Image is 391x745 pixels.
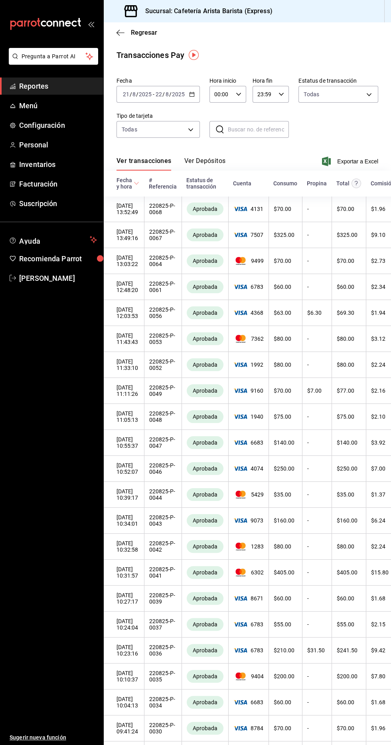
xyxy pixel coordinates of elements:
[302,612,332,638] td: -
[233,725,264,731] span: 8784
[274,387,291,394] span: $ 70.00
[337,517,357,524] span: $ 160.00
[337,569,357,576] span: $ 405.00
[104,456,144,482] td: [DATE] 10:52:07
[233,621,264,628] span: 6783
[371,647,385,654] span: $ 9.42
[233,413,264,420] span: 1940
[274,491,291,498] span: $ 35.00
[19,139,97,150] span: Personal
[253,78,289,83] label: Hora fin
[117,177,139,190] span: Fecha y hora
[144,456,182,482] td: 220825-P-0046
[149,177,177,190] div: # Referencia
[187,644,223,657] div: Transacciones cobradas de manera exitosa.
[104,222,144,248] td: [DATE] 13:49:16
[302,482,332,508] td: -
[337,595,354,602] span: $ 60.00
[187,592,223,605] div: Transacciones cobradas de manera exitosa.
[132,91,136,97] input: --
[104,352,144,378] td: [DATE] 11:33:10
[104,664,144,689] td: [DATE] 10:10:37
[324,157,378,166] button: Exportar a Excel
[19,81,97,91] span: Reportes
[337,699,354,705] span: $ 60.00
[187,254,223,267] div: Transacciones cobradas de manera exitosa.
[190,491,221,498] span: Aprobada
[190,595,221,602] span: Aprobada
[22,52,86,61] span: Pregunta a Parrot AI
[302,248,332,274] td: -
[187,696,223,709] div: Transacciones cobradas de manera exitosa.
[337,387,354,394] span: $ 77.00
[233,232,264,238] span: 7507
[104,248,144,274] td: [DATE] 13:03:22
[104,196,144,222] td: [DATE] 13:52:49
[337,413,354,420] span: $ 75.00
[337,673,357,679] span: $ 200.00
[233,491,264,499] span: 5429
[274,310,291,316] span: $ 63.00
[298,78,378,83] label: Estatus de transacción
[122,91,130,97] input: --
[187,566,223,579] div: Transacciones cobradas de manera exitosa.
[337,621,354,628] span: $ 55.00
[190,258,221,264] span: Aprobada
[233,465,264,472] span: 4074
[189,50,199,60] img: Tooltip marker
[337,206,354,212] span: $ 70.00
[144,586,182,612] td: 220825-P-0039
[307,180,327,187] div: Propina
[274,284,291,290] span: $ 60.00
[122,125,137,133] div: Todas
[302,222,332,248] td: -
[371,673,385,679] span: $ 7.80
[187,488,223,501] div: Transacciones cobradas de manera exitosa.
[337,725,354,731] span: $ 70.00
[233,310,264,316] span: 4368
[9,48,98,65] button: Pregunta a Parrot AI
[371,387,385,394] span: $ 2.16
[371,362,385,368] span: $ 2.24
[274,699,291,705] span: $ 60.00
[352,179,361,188] svg: Este monto equivale al total pagado por el comensal antes de aplicar Comisión e IVA.
[371,491,385,498] span: $ 1.37
[190,310,221,316] span: Aprobada
[190,465,221,472] span: Aprobada
[371,284,385,290] span: $ 2.34
[190,439,221,446] span: Aprobada
[371,725,385,731] span: $ 1.96
[274,543,291,550] span: $ 80.00
[233,647,264,654] span: 6783
[117,78,200,83] label: Fecha
[274,439,294,446] span: $ 140.00
[307,647,325,654] span: $ 31.50
[302,586,332,612] td: -
[337,647,357,654] span: $ 241.50
[337,491,354,498] span: $ 35.00
[190,543,221,550] span: Aprobada
[190,413,221,420] span: Aprobada
[233,362,264,368] span: 1992
[144,326,182,352] td: 220825-P-0053
[302,456,332,482] td: -
[302,560,332,586] td: -
[144,300,182,326] td: 220825-P-0056
[337,232,357,238] span: $ 325.00
[274,465,294,472] span: $ 250.00
[104,482,144,508] td: [DATE] 10:39:17
[104,715,144,741] td: [DATE] 09:41:24
[337,336,354,342] span: $ 80.00
[337,465,357,472] span: $ 250.00
[233,387,264,394] span: 9160
[144,482,182,508] td: 220825-P-0044
[19,273,97,284] span: [PERSON_NAME]
[233,672,264,680] span: 9404
[337,284,354,290] span: $ 60.00
[19,159,97,170] span: Inventarios
[190,699,221,705] span: Aprobada
[144,222,182,248] td: 220825-P-0067
[117,157,226,171] div: navigation tabs
[233,180,251,187] div: Cuenta
[190,569,221,576] span: Aprobada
